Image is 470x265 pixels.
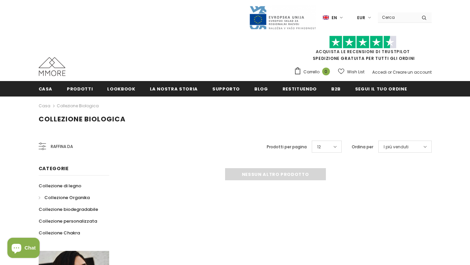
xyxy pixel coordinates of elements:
[338,66,365,78] a: Wish List
[44,194,90,201] span: Collezione Organika
[254,86,268,92] span: Blog
[294,67,333,77] a: Carrello 0
[67,86,93,92] span: Prodotti
[388,69,392,75] span: or
[212,81,240,96] a: supporto
[150,81,198,96] a: La nostra storia
[303,69,319,75] span: Carrello
[39,102,50,110] a: Casa
[39,203,98,215] a: Collezione biodegradabile
[39,57,66,76] img: Casi MMORE
[393,69,432,75] a: Creare un account
[372,69,387,75] a: Accedi
[355,81,407,96] a: Segui il tuo ordine
[317,144,321,150] span: 12
[39,183,81,189] span: Collezione di legno
[283,86,317,92] span: Restituendo
[107,86,135,92] span: Lookbook
[322,68,330,75] span: 0
[254,81,268,96] a: Blog
[39,180,81,192] a: Collezione di legno
[212,86,240,92] span: supporto
[57,103,99,109] a: Collezione biologica
[39,114,126,124] span: Collezione biologica
[39,230,80,236] span: Collezione Chakra
[355,86,407,92] span: Segui il tuo ordine
[39,192,90,203] a: Collezione Organika
[352,144,373,150] label: Ordina per
[323,15,329,21] img: i-lang-1.png
[5,238,42,260] inbox-online-store-chat: Shopify online store chat
[331,86,341,92] span: B2B
[316,49,410,54] a: Acquista le recensioni di TrustPilot
[67,81,93,96] a: Prodotti
[39,165,69,172] span: Categorie
[249,5,316,30] img: Javni Razpis
[347,69,365,75] span: Wish List
[249,14,316,20] a: Javni Razpis
[267,144,307,150] label: Prodotti per pagina
[329,36,396,49] img: Fidati di Pilot Stars
[378,12,417,22] input: Search Site
[357,14,365,21] span: EUR
[107,81,135,96] a: Lookbook
[39,86,53,92] span: Casa
[39,227,80,239] a: Collezione Chakra
[294,39,432,61] span: SPEDIZIONE GRATUITA PER TUTTI GLI ORDINI
[51,143,73,150] span: Raffina da
[331,81,341,96] a: B2B
[39,81,53,96] a: Casa
[332,14,337,21] span: en
[384,144,409,150] span: I più venduti
[283,81,317,96] a: Restituendo
[39,218,97,224] span: Collezione personalizzata
[39,206,98,213] span: Collezione biodegradabile
[39,215,97,227] a: Collezione personalizzata
[150,86,198,92] span: La nostra storia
